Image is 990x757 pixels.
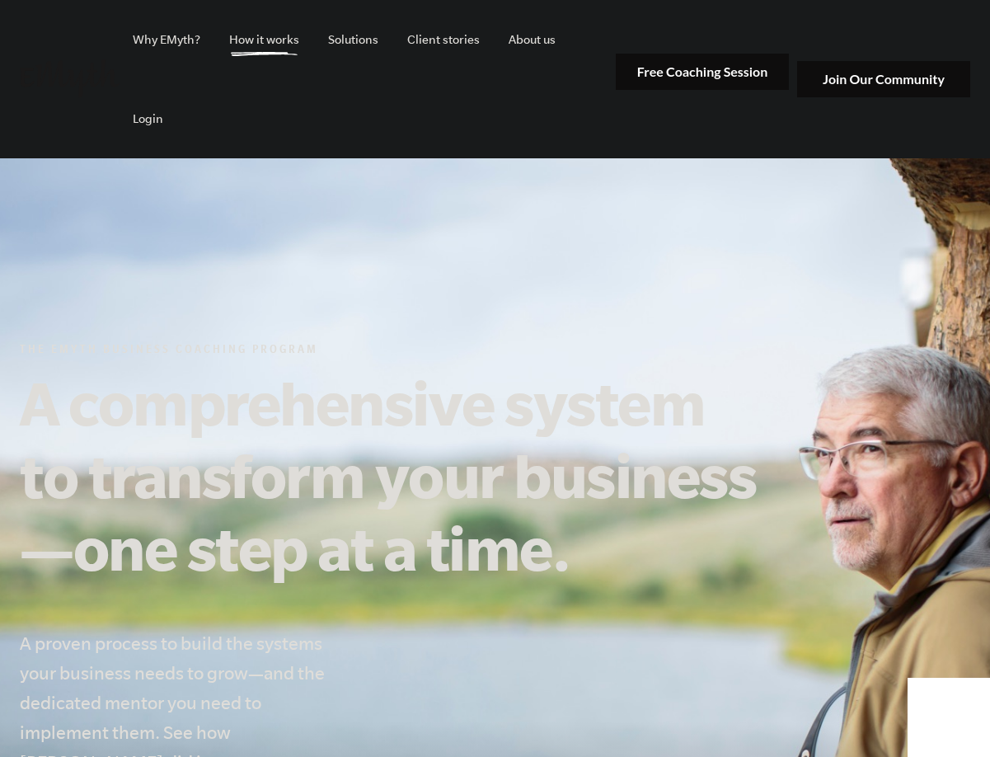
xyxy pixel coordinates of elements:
[20,343,772,360] h6: The EMyth Business Coaching Program
[908,678,990,757] iframe: Chat Widget
[20,366,772,584] h1: A comprehensive system to transform your business—one step at a time.
[20,59,120,98] img: EMyth
[797,61,970,98] img: Join Our Community
[616,54,789,91] img: Free Coaching Session
[120,79,176,158] a: Login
